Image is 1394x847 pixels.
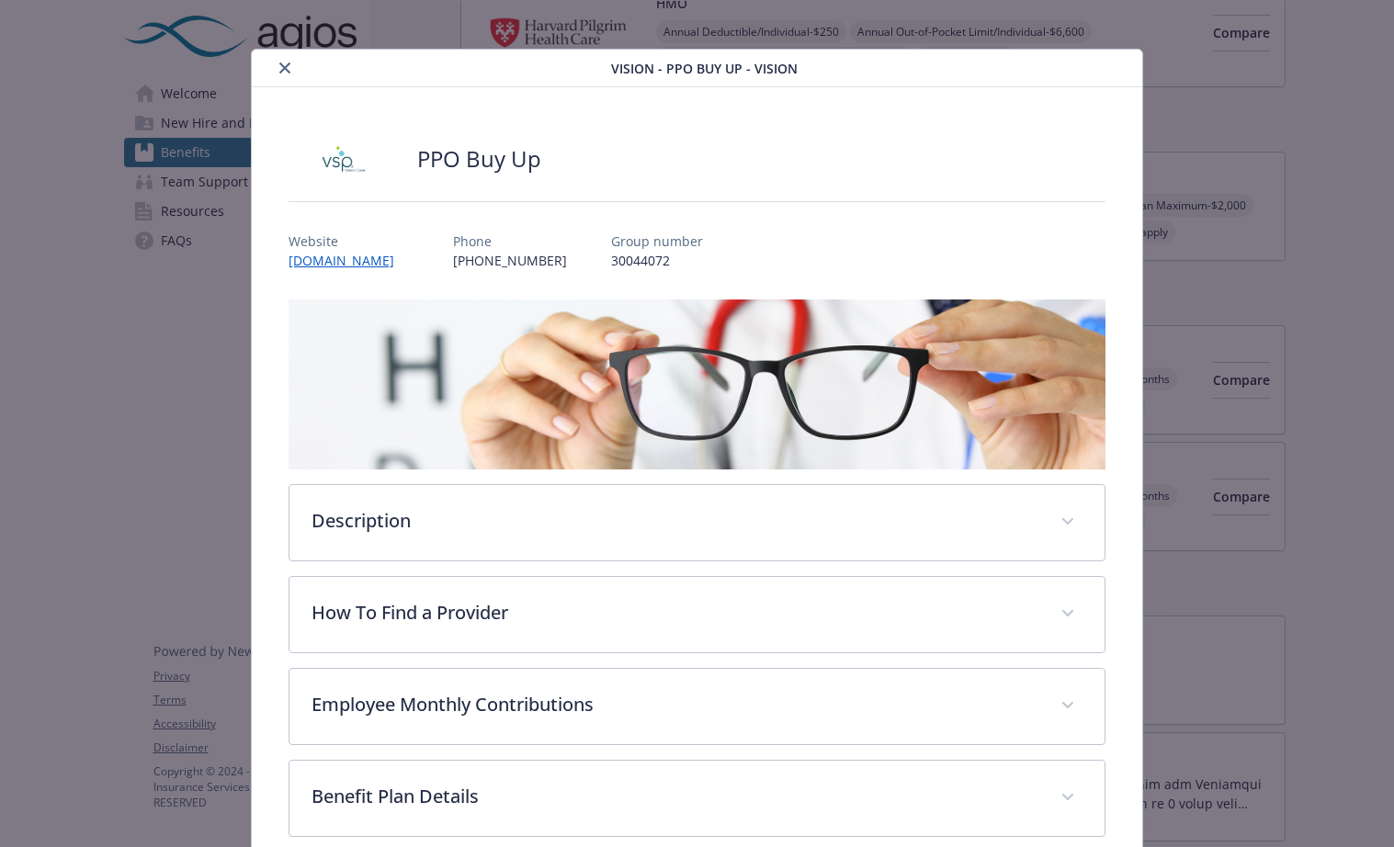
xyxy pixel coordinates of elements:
img: Vision Service Plan [289,131,399,186]
p: [PHONE_NUMBER] [453,251,567,270]
img: banner [289,299,1105,469]
button: close [274,57,296,79]
p: Description [312,507,1038,535]
p: Website [289,232,409,251]
p: Phone [453,232,567,251]
h2: PPO Buy Up [417,143,541,175]
div: Benefit Plan Details [289,761,1105,836]
p: Benefit Plan Details [312,783,1038,810]
a: [DOMAIN_NAME] [289,252,409,269]
p: Group number [611,232,703,251]
p: Employee Monthly Contributions [312,691,1038,718]
span: Vision - PPO Buy Up - Vision [611,59,798,78]
div: Description [289,485,1105,560]
div: Employee Monthly Contributions [289,669,1105,744]
div: How To Find a Provider [289,577,1105,652]
p: 30044072 [611,251,703,270]
p: How To Find a Provider [312,599,1038,627]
